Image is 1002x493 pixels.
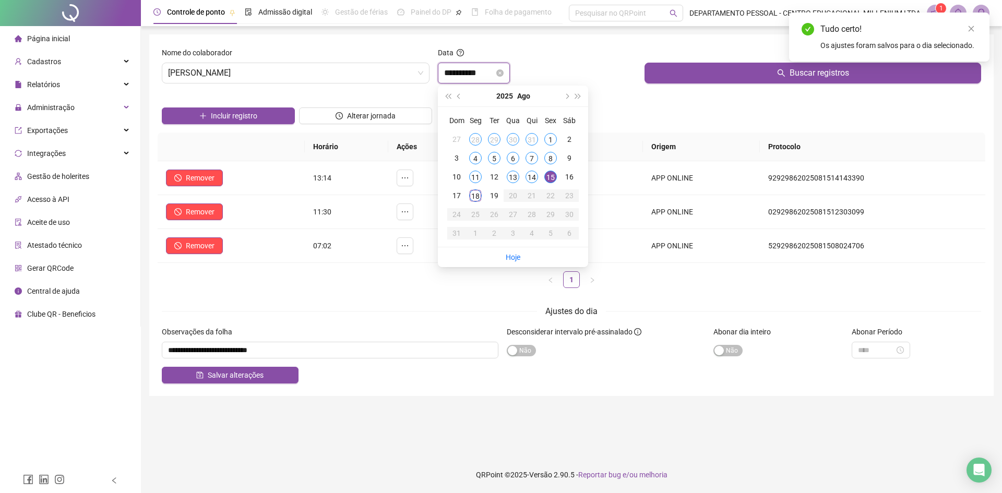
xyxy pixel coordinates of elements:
span: Atestado técnico [27,241,82,249]
div: 17 [450,189,463,202]
span: stop [174,174,182,182]
span: 1 [939,5,943,12]
span: sync [15,150,22,157]
a: 1 [564,272,579,287]
td: 2025-08-20 [504,186,522,205]
div: 30 [563,208,576,221]
div: 28 [469,133,482,146]
button: right [584,271,601,288]
td: 2025-08-12 [485,167,504,186]
th: Ter [485,111,504,130]
th: Dom [447,111,466,130]
span: sun [321,8,329,16]
div: 21 [526,189,538,202]
span: Versão [529,471,552,479]
td: 2025-07-30 [504,130,522,149]
span: search [777,69,785,77]
div: 2 [563,133,576,146]
button: super-next-year [572,86,584,106]
td: 2025-08-30 [560,205,579,224]
td: 2025-09-05 [541,224,560,243]
span: dashboard [397,8,404,16]
div: 31 [450,227,463,239]
td: 2025-08-22 [541,186,560,205]
div: 8 [544,152,557,164]
td: 2025-08-18 [466,186,485,205]
label: Abonar Período [852,326,909,338]
span: Desconsiderar intervalo pré-assinalado [507,328,633,336]
button: month panel [517,86,530,106]
td: 2025-07-27 [447,130,466,149]
sup: 1 [936,3,946,14]
span: Alterar jornada [347,110,396,122]
div: 14 [526,171,538,183]
div: 27 [507,208,519,221]
span: Cadastros [27,57,61,66]
td: 2025-08-09 [560,149,579,167]
span: file [15,81,22,88]
td: APP ONLINE [643,161,760,195]
li: Página anterior [542,271,559,288]
td: 2025-08-06 [504,149,522,167]
td: 2025-08-29 [541,205,560,224]
div: 20 [507,189,519,202]
div: 7 [526,152,538,164]
td: 2025-08-08 [541,149,560,167]
div: 23 [563,189,576,202]
span: Clube QR - Beneficios [27,310,96,318]
div: 5 [544,227,557,239]
td: 2025-08-21 [522,186,541,205]
td: 2025-08-11 [466,167,485,186]
div: Os ajustes foram salvos para o dia selecionado. [820,40,977,51]
div: 31 [526,133,538,146]
div: 3 [507,227,519,239]
td: 2025-09-01 [466,224,485,243]
span: Remover [186,172,214,184]
span: plus [199,112,207,119]
td: 52929862025081508024706 [760,229,985,263]
div: 15 [544,171,557,183]
span: info-circle [15,287,22,295]
span: Incluir registro [211,110,257,122]
button: Remover [166,170,223,186]
td: 2025-08-16 [560,167,579,186]
span: close-circle [496,69,504,77]
span: lock [15,104,22,111]
span: export [15,127,22,134]
span: Gerar QRCode [27,264,74,272]
li: 1 [563,271,580,288]
span: Gestão de holerites [27,172,89,181]
td: 2025-08-01 [541,130,560,149]
td: 2025-08-28 [522,205,541,224]
a: Alterar jornada [299,113,432,121]
td: 2025-08-03 [447,149,466,167]
span: Integrações [27,149,66,158]
div: 29 [544,208,557,221]
span: Relatórios [27,80,60,89]
div: 16 [563,171,576,183]
div: 9 [563,152,576,164]
td: 2025-08-23 [560,186,579,205]
span: api [15,196,22,203]
span: Buscar registros [790,67,849,79]
span: Salvar alterações [208,369,264,381]
td: 2025-08-31 [447,224,466,243]
div: 4 [526,227,538,239]
th: Ações [388,133,462,161]
span: SUZANE LAIS MONTEIRO DA SILVA [168,63,423,83]
button: prev-year [454,86,465,106]
div: 19 [488,189,500,202]
span: Gestão de férias [335,8,388,16]
a: Hoje [506,253,520,261]
span: Página inicial [27,34,70,43]
span: facebook [23,474,33,485]
div: 13 [507,171,519,183]
div: 26 [488,208,500,221]
div: 4 [469,152,482,164]
div: 11 [469,171,482,183]
th: Sex [541,111,560,130]
div: 27 [450,133,463,146]
span: 11:30 [313,208,331,216]
td: 2025-08-25 [466,205,485,224]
